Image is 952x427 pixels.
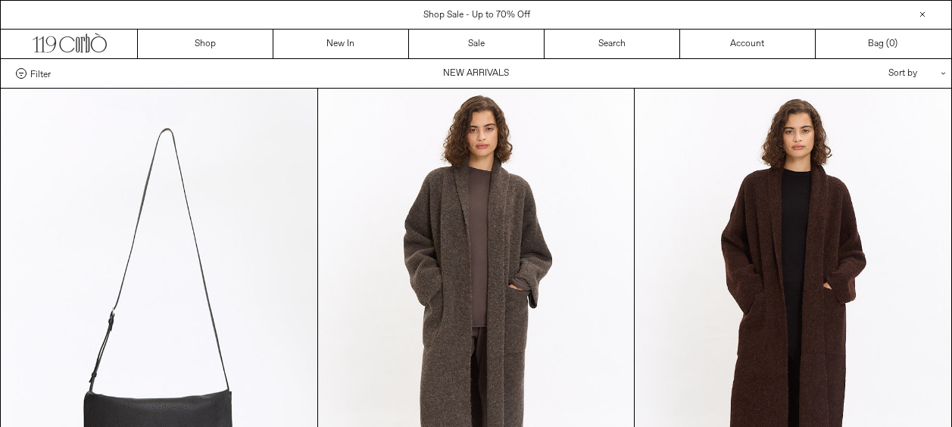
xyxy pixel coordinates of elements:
[816,30,951,58] a: Bag ()
[30,68,51,79] span: Filter
[889,38,894,50] span: 0
[423,9,530,21] a: Shop Sale - Up to 70% Off
[273,30,409,58] a: New In
[409,30,545,58] a: Sale
[800,59,936,88] div: Sort by
[680,30,816,58] a: Account
[889,37,897,51] span: )
[138,30,273,58] a: Shop
[545,30,680,58] a: Search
